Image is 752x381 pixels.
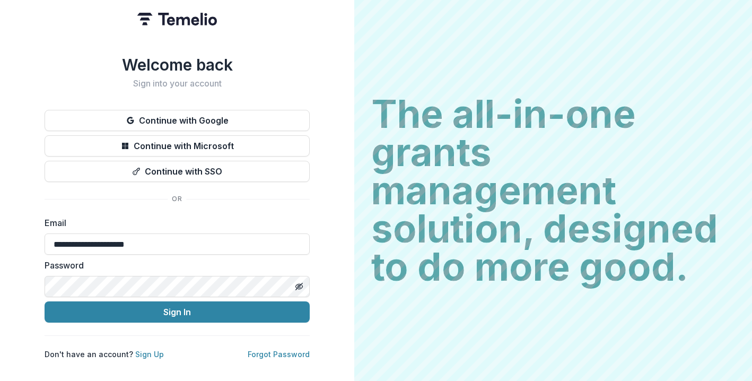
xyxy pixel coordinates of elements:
[45,110,310,131] button: Continue with Google
[45,301,310,323] button: Sign In
[45,259,303,272] label: Password
[248,350,310,359] a: Forgot Password
[137,13,217,25] img: Temelio
[45,55,310,74] h1: Welcome back
[45,79,310,89] h2: Sign into your account
[135,350,164,359] a: Sign Up
[45,217,303,229] label: Email
[291,278,308,295] button: Toggle password visibility
[45,161,310,182] button: Continue with SSO
[45,349,164,360] p: Don't have an account?
[45,135,310,157] button: Continue with Microsoft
